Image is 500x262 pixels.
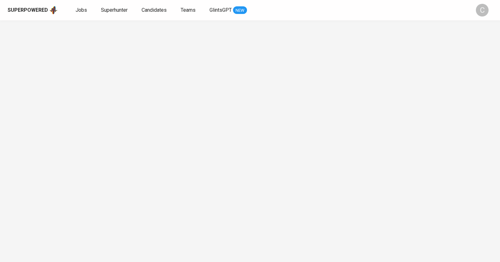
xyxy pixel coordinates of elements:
[142,6,168,14] a: Candidates
[76,6,88,14] a: Jobs
[76,7,87,13] span: Jobs
[210,7,232,13] span: GlintsGPT
[233,7,247,14] span: NEW
[101,6,129,14] a: Superhunter
[210,6,247,14] a: GlintsGPT NEW
[8,7,48,14] div: Superpowered
[101,7,128,13] span: Superhunter
[476,4,489,16] div: C
[181,7,196,13] span: Teams
[181,6,197,14] a: Teams
[8,5,58,15] a: Superpoweredapp logo
[142,7,167,13] span: Candidates
[49,5,58,15] img: app logo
